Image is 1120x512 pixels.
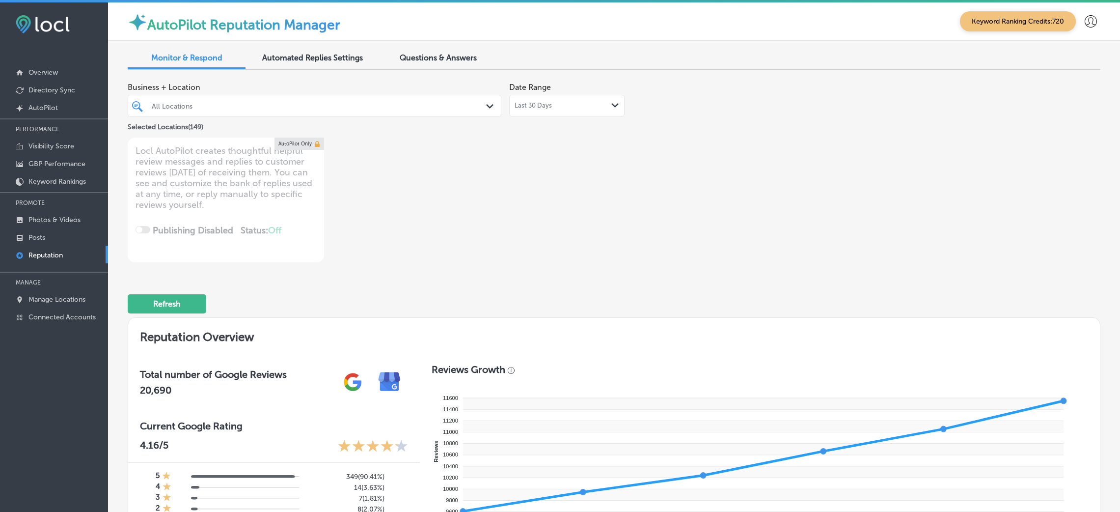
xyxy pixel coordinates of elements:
label: Date Range [509,83,551,92]
span: Questions & Answers [400,53,477,62]
h4: 4 [156,482,160,493]
img: gPZS+5FD6qPJAAAAABJRU5ErkJggg== [334,364,371,400]
h4: 5 [156,471,160,482]
p: 4.16 /5 [140,439,168,455]
tspan: 10800 [443,440,458,446]
tspan: 10400 [443,463,458,469]
tspan: 11600 [443,395,458,401]
span: Last 30 Days [515,102,552,110]
p: Photos & Videos [28,216,81,224]
div: 1 Star [163,493,171,504]
p: Keyword Rankings [28,177,86,186]
h3: Reviews Growth [432,364,505,375]
text: Reviews [433,441,439,462]
label: AutoPilot Reputation Manager [147,17,340,33]
p: Reputation [28,251,63,259]
h2: Reputation Overview [128,318,1100,352]
span: Monitor & Respond [151,53,222,62]
h3: Total number of Google Reviews [140,369,287,380]
button: Refresh [128,294,206,313]
tspan: 11400 [443,406,458,412]
div: All Locations [152,102,487,110]
div: 1 Star [162,471,171,482]
p: Manage Locations [28,295,85,304]
h5: 7 ( 1.81% ) [307,494,384,503]
p: Directory Sync [28,86,75,94]
p: Visibility Score [28,142,74,150]
span: Automated Replies Settings [262,53,363,62]
p: Connected Accounts [28,313,96,321]
tspan: 10000 [443,486,458,492]
h5: 14 ( 3.63% ) [307,484,384,492]
p: Posts [28,233,45,242]
span: Business + Location [128,83,501,92]
h5: 349 ( 90.41% ) [307,473,384,481]
p: AutoPilot [28,104,58,112]
h2: 20,690 [140,384,287,396]
h3: Current Google Rating [140,420,408,432]
tspan: 9800 [446,497,458,503]
h4: 3 [156,493,160,504]
img: fda3e92497d09a02dc62c9cd864e3231.png [16,15,70,33]
div: 1 Star [163,482,171,493]
div: 4.16 Stars [338,439,408,455]
img: e7ababfa220611ac49bdb491a11684a6.png [371,364,408,400]
span: Keyword Ranking Credits: 720 [960,11,1076,31]
tspan: 11000 [443,429,458,435]
p: Selected Locations ( 149 ) [128,119,203,131]
p: GBP Performance [28,160,85,168]
tspan: 11200 [443,418,458,424]
tspan: 10200 [443,475,458,481]
p: Overview [28,68,58,77]
tspan: 10600 [443,452,458,457]
img: autopilot-icon [128,12,147,32]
